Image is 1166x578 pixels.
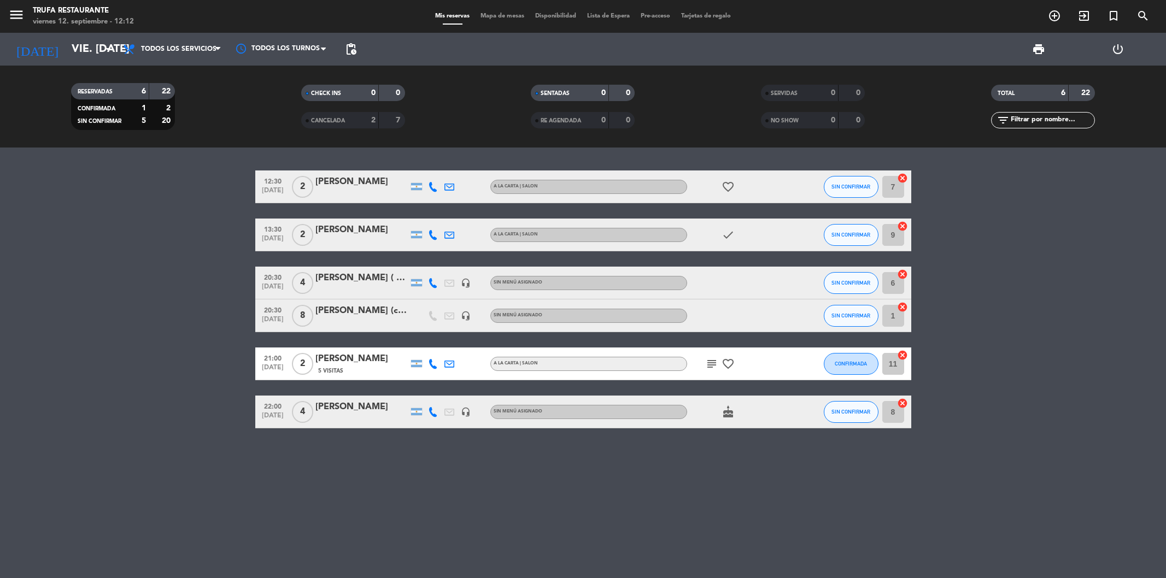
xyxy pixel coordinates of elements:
[259,316,286,328] span: [DATE]
[541,118,581,123] span: RE AGENDADA
[824,272,878,294] button: SIN CONFIRMAR
[141,45,216,53] span: Todos los servicios
[315,304,408,318] div: [PERSON_NAME] (cumpleaños)
[259,187,286,199] span: [DATE]
[78,89,113,95] span: RESERVADAS
[771,91,798,96] span: SERVIDAS
[897,398,908,409] i: cancel
[461,311,471,321] i: headset_mic
[292,272,313,294] span: 4
[722,405,735,418] i: cake
[494,280,542,285] span: Sin menú asignado
[635,13,676,19] span: Pre-acceso
[259,235,286,247] span: [DATE]
[33,16,134,27] div: viernes 12. septiembre - 12:12
[371,116,376,124] strong: 2
[142,104,146,112] strong: 1
[371,89,376,97] strong: 0
[1061,89,1065,97] strong: 6
[856,89,863,97] strong: 0
[1107,9,1120,22] i: turned_in_not
[722,357,735,370] i: favorite_border
[856,116,863,124] strong: 0
[831,89,835,97] strong: 0
[494,361,538,365] span: A LA CARTA | SALON
[311,118,345,123] span: CANCELADA
[824,401,878,423] button: SIN CONFIRMAR
[259,351,286,364] span: 21:00
[1136,9,1150,22] i: search
[315,271,408,285] div: [PERSON_NAME] ( mesa cerca del ventanal)
[315,175,408,189] div: [PERSON_NAME]
[259,412,286,424] span: [DATE]
[292,401,313,423] span: 4
[494,184,538,188] span: A LA CARTA | SALON
[315,352,408,366] div: [PERSON_NAME]
[541,91,570,96] span: SENTADAS
[78,119,121,124] span: SIN CONFIRMAR
[142,87,146,95] strong: 6
[494,232,538,237] span: A LA CARTA | SALON
[1077,9,1091,22] i: exit_to_app
[824,305,878,327] button: SIN CONFIRMAR
[315,223,408,237] div: [PERSON_NAME]
[344,43,358,56] span: pending_actions
[259,399,286,412] span: 22:00
[676,13,736,19] span: Tarjetas de regalo
[259,270,286,283] span: 20:30
[1048,9,1061,22] i: add_circle_outline
[626,89,632,97] strong: 0
[831,184,870,190] span: SIN CONFIRMAR
[771,118,799,123] span: NO SHOW
[315,400,408,414] div: [PERSON_NAME]
[998,91,1015,96] span: TOTAL
[166,104,173,112] strong: 2
[831,312,870,319] span: SIN CONFIRMAR
[824,176,878,198] button: SIN CONFIRMAR
[162,117,173,125] strong: 20
[311,91,341,96] span: CHECK INS
[897,350,908,361] i: cancel
[831,232,870,238] span: SIN CONFIRMAR
[259,222,286,235] span: 13:30
[1081,89,1092,97] strong: 22
[530,13,582,19] span: Disponibilidad
[897,269,908,280] i: cancel
[582,13,635,19] span: Lista de Espera
[831,409,870,415] span: SIN CONFIRMAR
[494,313,542,317] span: Sin menú asignado
[897,173,908,184] i: cancel
[33,5,134,16] div: Trufa Restaurante
[292,305,313,327] span: 8
[1111,43,1124,56] i: power_settings_new
[831,116,835,124] strong: 0
[162,87,173,95] strong: 22
[824,353,878,375] button: CONFIRMADA
[997,114,1010,127] i: filter_list
[259,364,286,376] span: [DATE]
[8,7,25,27] button: menu
[292,224,313,246] span: 2
[292,353,313,375] span: 2
[824,224,878,246] button: SIN CONFIRMAR
[259,174,286,187] span: 12:30
[722,228,735,241] i: check
[626,116,632,124] strong: 0
[1078,33,1158,66] div: LOG OUT
[831,280,870,286] span: SIN CONFIRMAR
[396,89,402,97] strong: 0
[897,221,908,232] i: cancel
[461,407,471,417] i: headset_mic
[259,303,286,316] span: 20:30
[78,106,115,111] span: CONFIRMADA
[102,43,115,56] i: arrow_drop_down
[318,367,343,375] span: 5 Visitas
[292,176,313,198] span: 2
[722,180,735,193] i: favorite_border
[601,89,606,97] strong: 0
[475,13,530,19] span: Mapa de mesas
[461,278,471,288] i: headset_mic
[494,409,542,414] span: Sin menú asignado
[430,13,475,19] span: Mis reservas
[601,116,606,124] strong: 0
